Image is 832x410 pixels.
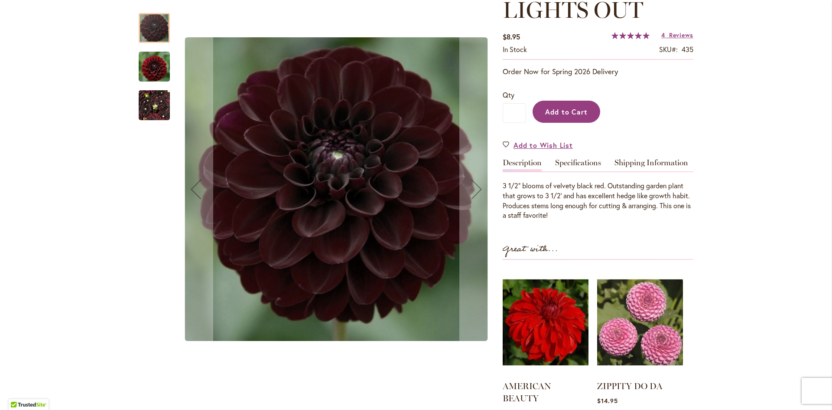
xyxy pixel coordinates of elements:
[503,90,514,99] span: Qty
[139,50,170,82] img: LIGHTS OUT
[459,4,494,374] button: Next
[555,159,601,171] a: Specifications
[503,242,558,256] strong: Great with...
[179,4,213,374] button: Previous
[139,43,179,82] div: LIGHTS OUT
[682,45,693,55] div: 435
[614,159,688,171] a: Shipping Information
[661,31,693,39] a: 4 Reviews
[597,381,663,391] a: ZIPPITY DO DA
[597,397,618,405] span: $14.95
[185,37,488,341] img: LIGHTS OUT
[503,269,588,376] img: AMERICAN BEAUTY
[503,32,520,41] span: $8.95
[545,107,588,116] span: Add to Cart
[6,379,31,403] iframe: Launch Accessibility Center
[503,45,527,55] div: Availability
[659,45,678,54] strong: SKU
[503,181,693,220] div: 3 1/2" blooms of velvety black red. Outstanding garden plant that grows to 3 1/2' and has excelle...
[669,31,693,39] span: Reviews
[503,66,693,77] p: Order Now for Spring 2026 Delivery
[503,159,693,220] div: Detailed Product Info
[139,4,179,43] div: LIGHTS OUT
[533,101,600,123] button: Add to Cart
[503,159,542,171] a: Description
[503,140,573,150] a: Add to Wish List
[139,82,170,120] div: LIGHTS OUT
[179,4,494,374] div: LIGHTS OUT
[513,140,573,150] span: Add to Wish List
[611,32,650,39] div: 100%
[139,85,170,126] img: LIGHTS OUT
[597,269,683,376] img: ZIPPITY DO DA
[503,45,527,54] span: In stock
[179,4,534,374] div: Product Images
[661,31,665,39] span: 4
[179,4,494,374] div: LIGHTS OUTLIGHTS OUTLIGHTS OUT
[503,381,551,403] a: AMERICAN BEAUTY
